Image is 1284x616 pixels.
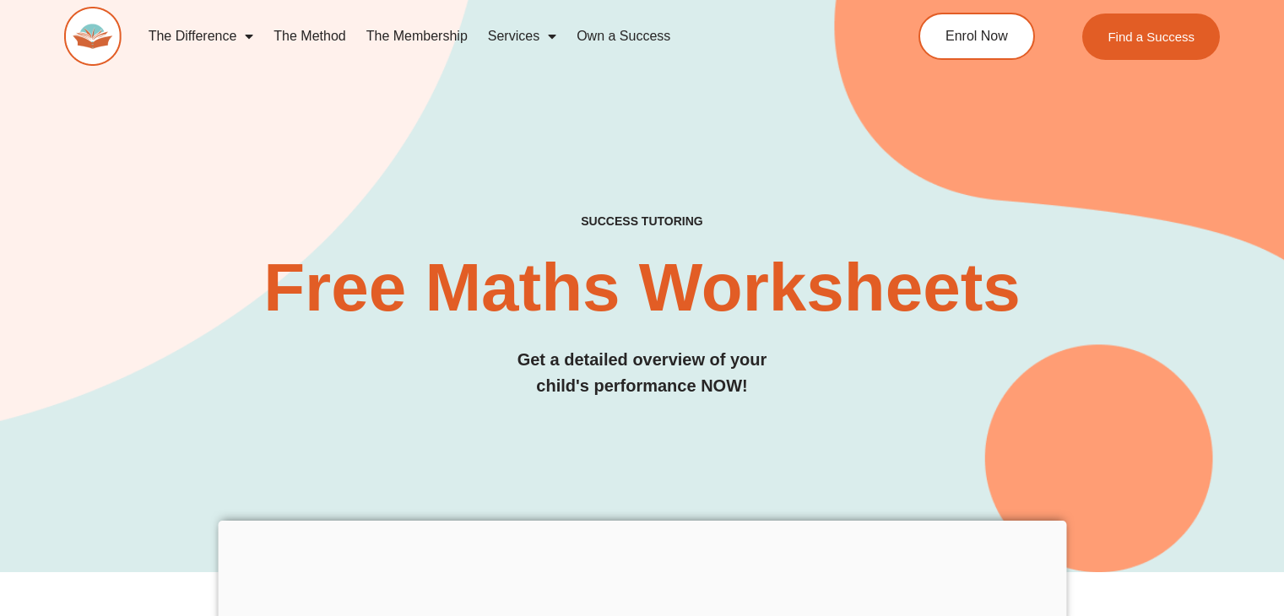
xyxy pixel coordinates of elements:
[263,17,355,56] a: The Method
[918,13,1035,60] a: Enrol Now
[478,17,566,56] a: Services
[1082,14,1220,60] a: Find a Success
[566,17,680,56] a: Own a Success
[356,17,478,56] a: The Membership
[1108,30,1195,43] span: Find a Success
[945,30,1008,43] span: Enrol Now
[138,17,853,56] nav: Menu
[64,347,1220,399] h3: Get a detailed overview of your child's performance NOW!
[138,17,264,56] a: The Difference
[64,254,1220,322] h2: Free Maths Worksheets​
[64,214,1220,229] h4: SUCCESS TUTORING​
